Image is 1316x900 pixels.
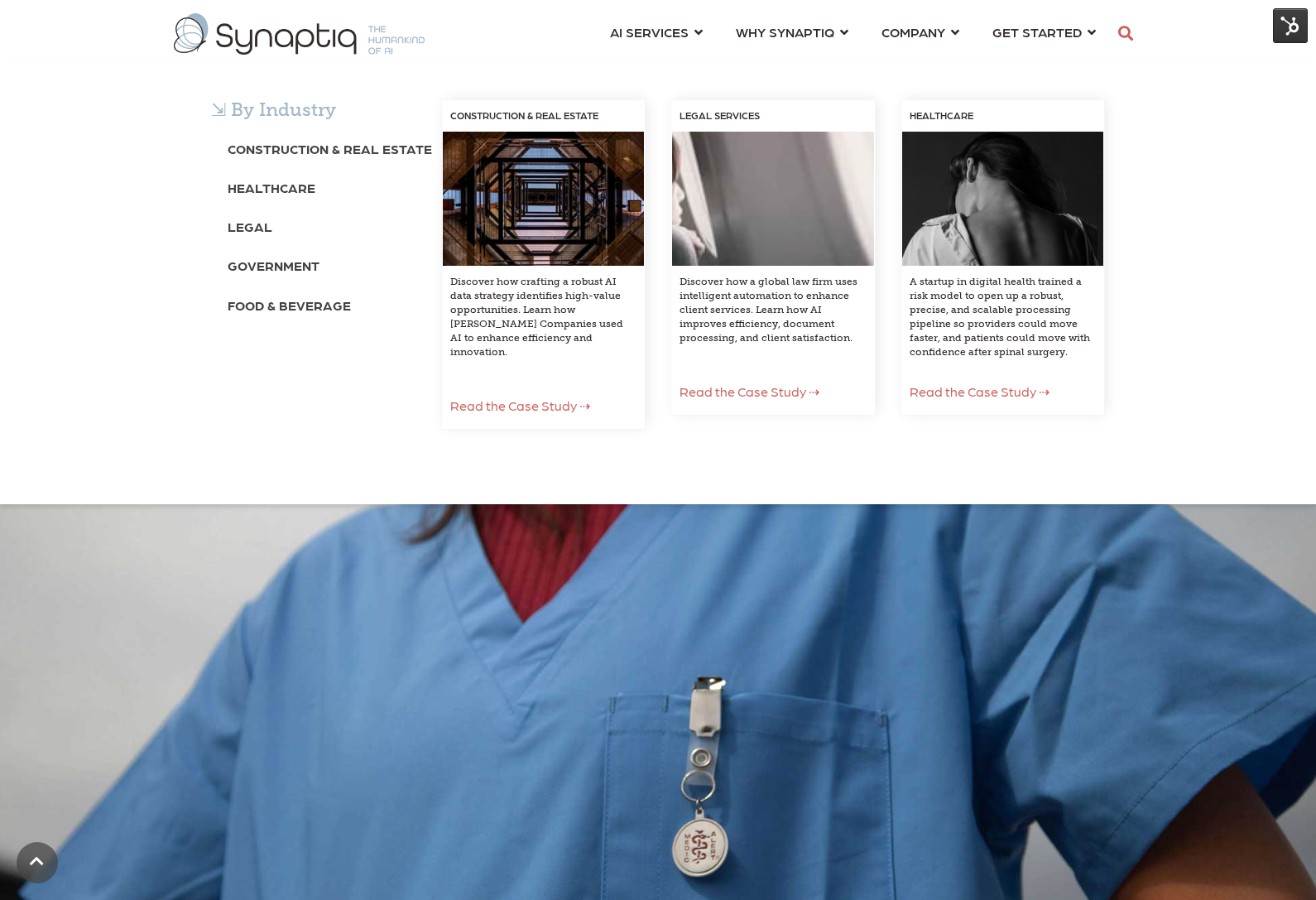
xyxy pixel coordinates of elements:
a: WHY SYNAPTIQ [736,17,848,47]
a: GET STARTED [992,17,1096,47]
span: WHY SYNAPTIQ [736,21,834,43]
a: AI SERVICES [610,17,703,47]
iframe: Chat Widget [1018,708,1316,900]
span: AI SERVICES [610,21,689,43]
img: HubSpot Tools Menu Toggle [1273,8,1308,43]
a: COMPANY [881,17,959,47]
nav: menu [593,4,1112,64]
span: GET STARTED [992,21,1082,43]
img: synaptiq logo-2 [174,13,425,55]
span: COMPANY [881,21,945,43]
